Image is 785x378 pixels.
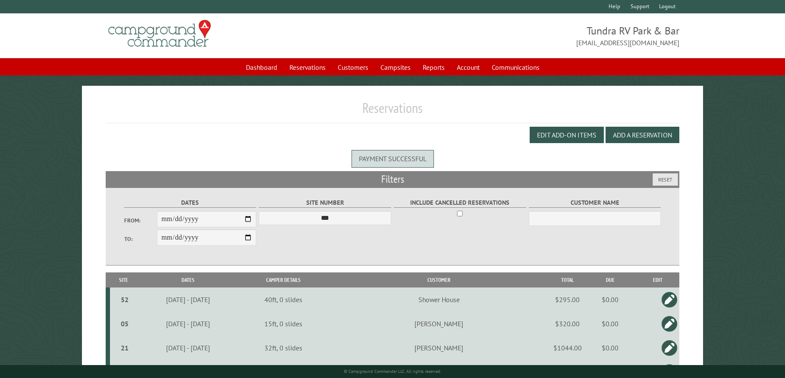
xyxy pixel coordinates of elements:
td: [PERSON_NAME] [328,312,550,336]
a: Account [452,59,485,75]
td: 15ft, 0 slides [239,312,328,336]
td: $0.00 [585,312,636,336]
button: Reset [653,173,678,186]
label: Dates [124,198,256,208]
a: Customers [333,59,374,75]
div: [DATE] - [DATE] [138,319,238,328]
th: Customer [328,272,550,287]
td: 40ft, 0 slides [239,287,328,312]
div: Payment successful [352,150,434,167]
label: Customer Name [529,198,661,208]
td: $0.00 [585,336,636,360]
h2: Filters [106,171,680,187]
div: [DATE] - [DATE] [138,344,238,352]
h1: Reservations [106,100,680,123]
a: Communications [487,59,545,75]
td: Shower House [328,287,550,312]
td: 32ft, 0 slides [239,336,328,360]
div: [DATE] - [DATE] [138,295,238,304]
label: Include Cancelled Reservations [394,198,526,208]
div: 52 [113,295,136,304]
th: Dates [137,272,239,287]
th: Camper Details [239,272,328,287]
div: 05 [113,319,136,328]
td: $295.00 [550,287,585,312]
label: From: [124,216,157,225]
td: $0.00 [585,287,636,312]
a: Reservations [284,59,331,75]
div: 21 [113,344,136,352]
small: © Campground Commander LLC. All rights reserved. [344,369,441,374]
label: To: [124,235,157,243]
th: Total [550,272,585,287]
button: Edit Add-on Items [530,127,604,143]
a: Dashboard [241,59,283,75]
th: Due [585,272,636,287]
img: Campground Commander [106,17,214,50]
a: Campsites [375,59,416,75]
a: Reports [418,59,450,75]
td: $320.00 [550,312,585,336]
label: Site Number [259,198,391,208]
th: Site [110,272,138,287]
button: Add a Reservation [606,127,679,143]
td: [PERSON_NAME] [328,336,550,360]
td: $1044.00 [550,336,585,360]
th: Edit [636,272,679,287]
span: Tundra RV Park & Bar [EMAIL_ADDRESS][DOMAIN_NAME] [392,24,679,48]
